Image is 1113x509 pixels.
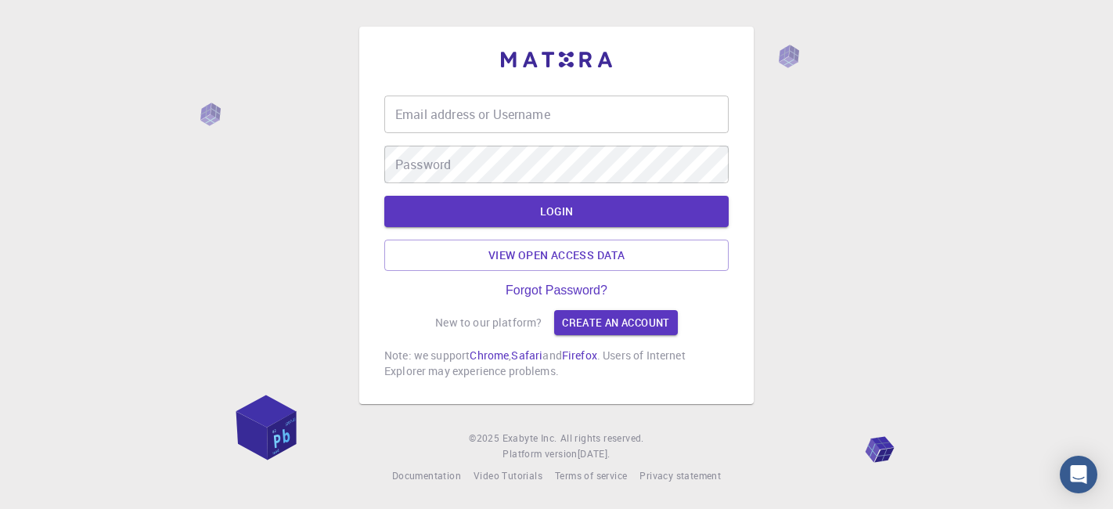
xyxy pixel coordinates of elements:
[560,431,644,446] span: All rights reserved.
[555,468,627,484] a: Terms of service
[435,315,542,330] p: New to our platform?
[502,431,557,444] span: Exabyte Inc.
[384,348,729,379] p: Note: we support , and . Users of Internet Explorer may experience problems.
[469,431,502,446] span: © 2025
[639,468,721,484] a: Privacy statement
[470,348,509,363] a: Chrome
[392,468,461,484] a: Documentation
[502,446,577,462] span: Platform version
[511,348,542,363] a: Safari
[578,447,611,460] span: [DATE] .
[639,469,721,482] span: Privacy statement
[384,240,729,271] a: View open access data
[554,310,677,335] a: Create an account
[474,469,542,482] span: Video Tutorials
[392,469,461,482] span: Documentation
[502,431,557,446] a: Exabyte Inc.
[555,469,627,482] span: Terms of service
[578,446,611,462] a: [DATE].
[384,196,729,227] button: LOGIN
[1060,456,1097,493] div: Open Intercom Messenger
[562,348,597,363] a: Firefox
[506,283,607,298] a: Forgot Password?
[474,468,542,484] a: Video Tutorials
